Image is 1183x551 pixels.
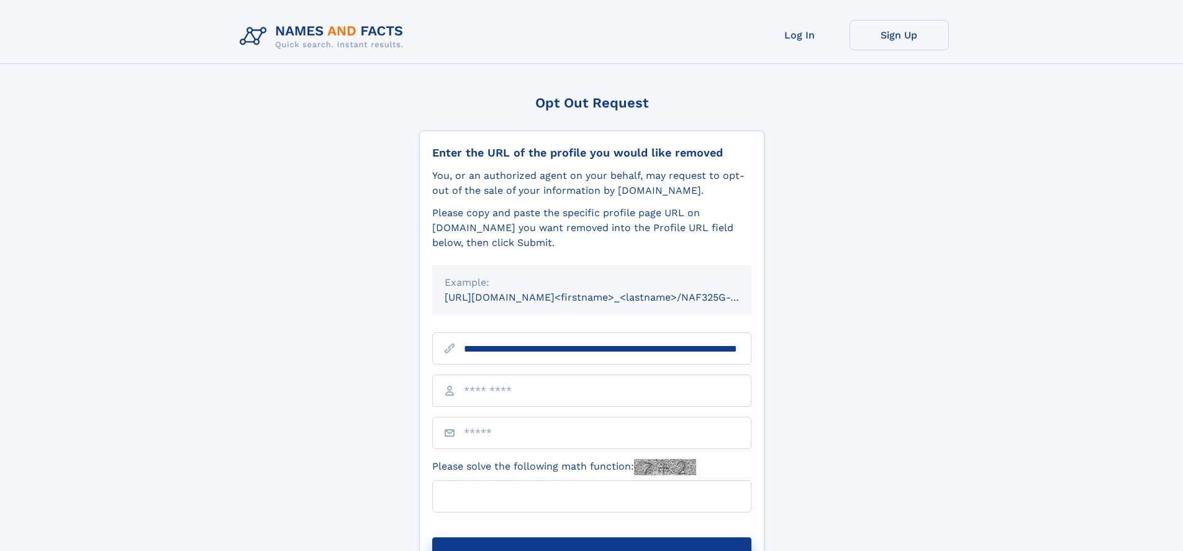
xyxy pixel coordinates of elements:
[432,206,751,250] div: Please copy and paste the specific profile page URL on [DOMAIN_NAME] you want removed into the Pr...
[850,20,949,50] a: Sign Up
[235,20,414,53] img: Logo Names and Facts
[445,291,775,303] small: [URL][DOMAIN_NAME]<firstname>_<lastname>/NAF325G-xxxxxxxx
[445,275,739,290] div: Example:
[432,168,751,198] div: You, or an authorized agent on your behalf, may request to opt-out of the sale of your informatio...
[750,20,850,50] a: Log In
[432,146,751,160] div: Enter the URL of the profile you would like removed
[432,459,696,475] label: Please solve the following math function:
[419,95,764,111] div: Opt Out Request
